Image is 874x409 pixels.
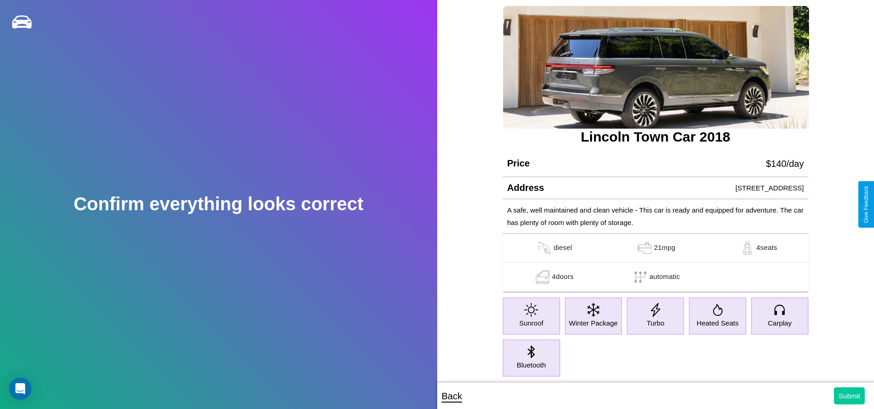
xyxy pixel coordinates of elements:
h4: Price [507,158,530,169]
p: $ 140 /day [766,155,804,172]
p: Back [442,388,462,404]
img: gas [635,241,654,255]
p: 21 mpg [654,241,675,255]
h3: Lincoln Town Car 2018 [503,129,809,145]
button: Submit [834,387,865,404]
p: Turbo [646,317,664,329]
p: [STREET_ADDRESS] [735,182,804,194]
p: Bluetooth [516,359,546,371]
p: Winter Package [569,317,618,329]
p: automatic [650,270,680,284]
p: Carplay [768,317,792,329]
img: gas [738,241,757,255]
div: Open Intercom Messenger [9,378,31,400]
p: A safe, well maintained and clean vehicle - This car is ready and equipped for adventure. The car... [507,204,804,229]
img: gas [534,270,552,284]
h4: Address [507,183,544,193]
p: 4 seats [757,241,777,255]
div: Give Feedback [863,186,869,223]
table: simple table [503,234,809,292]
p: Heated Seats [697,317,739,329]
p: Sunroof [519,317,544,329]
img: gas [535,241,553,255]
p: 4 doors [552,270,574,284]
p: diesel [553,241,572,255]
h2: Confirm everything looks correct [74,194,364,214]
